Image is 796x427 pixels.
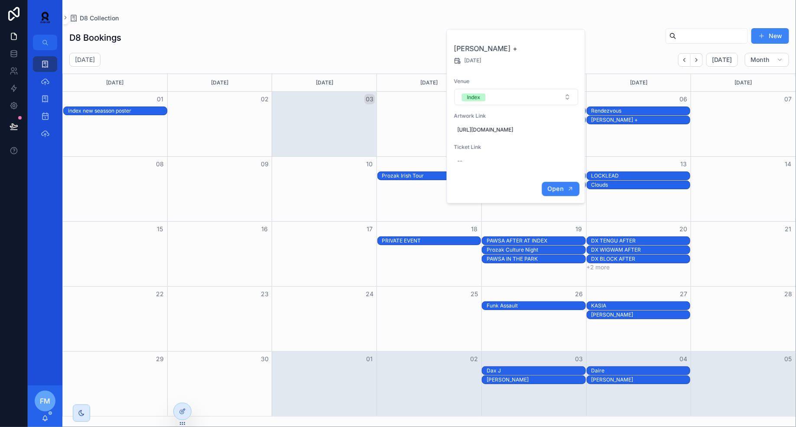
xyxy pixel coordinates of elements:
button: 29 [155,354,166,364]
button: 30 [260,354,270,364]
div: Daire [591,367,690,374]
button: 04 [678,354,689,364]
button: Select Button [455,89,578,105]
div: KASIA [591,302,690,309]
div: -- [458,158,463,165]
button: 20 [678,224,689,234]
span: Artwork Link [454,113,579,120]
div: Paul Van Dyk [487,376,585,384]
div: [PERSON_NAME] + [591,116,690,123]
button: 22 [155,289,166,299]
span: Open [547,185,563,193]
div: Clouds [591,181,690,188]
div: [PERSON_NAME] [591,311,690,318]
div: Prozak Irish Tour [382,172,481,179]
div: DX BLOCK AFTER [591,256,690,262]
button: 03 [574,354,584,364]
button: Next [691,53,703,67]
div: PAWSA IN THE PARK [487,256,585,262]
div: DX TENGU AFTER [591,237,690,244]
button: 25 [469,289,479,299]
div: Funk Assault [487,302,585,309]
div: KASIA [591,302,690,310]
button: 03 [364,94,375,104]
div: [DATE] [692,74,794,91]
div: Funk Assault [487,302,585,310]
button: 19 [574,224,584,234]
h2: [PERSON_NAME] + [454,43,579,54]
span: FM [40,396,50,406]
div: [PERSON_NAME] [487,376,585,383]
button: +2 more [587,264,610,271]
div: Rendezvous [591,107,690,114]
a: D8 Collection [69,14,119,23]
div: scrollable content [28,50,62,152]
div: PRIVATE EVENT [382,237,481,244]
button: 18 [469,224,479,234]
button: 06 [678,94,689,104]
img: App logo [35,10,55,24]
div: index new seasson poster [68,107,167,114]
button: 13 [678,159,689,169]
span: D8 Collection [80,14,119,23]
div: Rendezvous [591,107,690,115]
button: 23 [260,289,270,299]
div: Month View [62,74,796,417]
div: [DATE] [64,74,166,91]
span: [DATE] [712,56,732,64]
div: index new seasson poster [68,107,167,115]
button: 27 [678,289,689,299]
button: Month [745,53,789,67]
button: Back [678,53,691,67]
div: DX WIGWAM AFTER [591,246,690,253]
div: DX BLOCK AFTER [591,255,690,263]
button: 01 [155,94,166,104]
span: Month [751,56,770,64]
button: 14 [783,159,793,169]
div: Daire [591,367,690,375]
h1: D8 Bookings [69,32,121,44]
div: Clouds [591,181,690,189]
div: Dax J [487,367,585,375]
button: New [751,28,789,44]
div: Dax J [487,367,585,374]
button: 08 [155,159,166,169]
div: PAWSA AFTER AT INDEX [487,237,585,245]
div: Prozak Culture Night [487,246,585,253]
button: 26 [574,289,584,299]
button: 17 [364,224,375,234]
div: [PERSON_NAME] [591,376,690,383]
button: 24 [364,289,375,299]
span: [URL][DOMAIN_NAME] [458,126,575,133]
button: 16 [260,224,270,234]
div: DX WIGWAM AFTER [591,246,690,254]
button: 10 [364,159,375,169]
button: 21 [783,224,793,234]
div: LOCKLEAD [591,172,690,179]
a: Open [542,182,579,196]
div: PRIVATE EVENT [382,237,481,245]
button: 07 [783,94,793,104]
span: Venue [454,78,579,85]
button: 05 [783,354,793,364]
div: [DATE] [169,74,271,91]
div: LOCKLEAD [591,172,690,180]
button: [DATE] [706,53,738,67]
span: [DATE] [465,57,481,64]
div: [DATE] [588,74,690,91]
div: PAWSA AFTER AT INDEX [487,237,585,244]
div: Yousuke Yukimatsu [591,376,690,384]
button: 02 [260,94,270,104]
div: Index [467,94,481,101]
div: PAWSA IN THE PARK [487,255,585,263]
div: [DATE] [273,74,375,91]
button: 15 [155,224,166,234]
div: Prozak Irish Tour [382,172,481,180]
button: 02 [469,354,479,364]
div: [DATE] [378,74,480,91]
div: DX TENGU AFTER [591,237,690,245]
div: Prozak Culture Night [487,246,585,254]
button: 01 [364,354,375,364]
button: 09 [260,159,270,169]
